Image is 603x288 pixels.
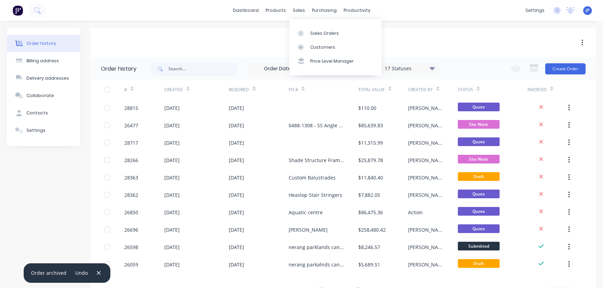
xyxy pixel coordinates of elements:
[458,224,500,233] span: Quote
[229,191,244,199] div: [DATE]
[458,172,500,181] span: Draft
[229,226,244,233] div: [DATE]
[229,87,249,93] div: Required
[408,261,444,268] div: [PERSON_NAME]
[527,87,547,93] div: Invoiced
[458,80,527,99] div: Status
[358,243,380,251] div: $8,246.57
[340,5,374,16] div: productivity
[164,174,180,181] div: [DATE]
[289,226,328,233] div: [PERSON_NAME]
[7,35,80,52] button: Order history
[358,261,380,268] div: $5,689.51
[289,243,344,251] div: nerang parklands cant use
[358,104,376,112] div: $110.00
[458,242,500,250] span: Submitted
[308,5,340,16] div: purchasing
[229,261,244,268] div: [DATE]
[229,243,244,251] div: [DATE]
[408,226,444,233] div: [PERSON_NAME]
[229,174,244,181] div: [DATE]
[358,226,386,233] div: $258,480.42
[164,261,180,268] div: [DATE]
[458,155,500,163] span: Site Work
[124,80,164,99] div: #
[586,7,589,14] span: JP
[7,70,80,87] button: Delivery addresses
[458,120,500,129] span: Site Work
[408,104,444,112] div: [PERSON_NAME]
[527,80,567,99] div: Invoiced
[164,80,229,99] div: Created
[358,139,383,146] div: $11,315.99
[229,139,244,146] div: [DATE]
[164,87,183,93] div: Created
[289,5,308,16] div: sales
[124,87,127,93] div: #
[124,209,138,216] div: 26850
[31,269,66,277] div: Order archived
[289,54,382,68] a: Price Level Manager
[26,110,48,116] div: Contacts
[124,104,138,112] div: 28815
[124,174,138,181] div: 28363
[408,80,458,99] div: Created By
[124,226,138,233] div: 26696
[229,122,244,129] div: [DATE]
[164,122,180,129] div: [DATE]
[7,52,80,70] button: Billing address
[124,139,138,146] div: 28717
[310,58,354,64] div: Price Level Manager
[229,209,244,216] div: [DATE]
[289,174,336,181] div: Custom Balustrades
[124,243,138,251] div: 26598
[458,207,500,216] span: Quote
[358,122,383,129] div: $85,639.83
[458,190,500,198] span: Quote
[289,209,323,216] div: Aquatic centre
[381,65,439,72] div: 17 Statuses
[289,157,344,164] div: Shade Structure Frames 0488-1338
[358,157,383,164] div: $25,879.78
[229,80,289,99] div: Required
[7,122,80,139] button: Settings
[458,137,500,146] span: Quote
[164,191,180,199] div: [DATE]
[124,157,138,164] div: 28266
[26,93,54,99] div: Collaborate
[289,80,358,99] div: PO #
[408,157,444,164] div: [PERSON_NAME]
[26,127,46,134] div: Settings
[458,87,473,93] div: Status
[72,268,92,278] button: Undo
[358,87,385,93] div: Total Value
[408,122,444,129] div: [PERSON_NAME]
[101,65,136,73] div: Order history
[408,87,433,93] div: Created By
[164,104,180,112] div: [DATE]
[248,64,307,74] input: Order Date
[26,58,59,64] div: Billing address
[164,157,180,164] div: [DATE]
[7,87,80,104] button: Collaborate
[310,44,335,50] div: Customers
[164,226,180,233] div: [DATE]
[26,75,69,81] div: Delivery addresses
[289,26,382,40] a: Sales Orders
[289,87,298,93] div: PO #
[289,40,382,54] a: Customers
[458,103,500,111] span: Quote
[289,191,342,199] div: Heaslop Stair Stringers
[408,174,444,181] div: [PERSON_NAME]
[124,261,138,268] div: 26059
[408,209,423,216] div: Action
[289,261,344,268] div: nerang parkalnds cant use
[262,5,289,16] div: products
[358,80,408,99] div: Total Value
[164,209,180,216] div: [DATE]
[545,63,586,74] button: Create Order
[358,174,383,181] div: $11,840.40
[458,259,500,268] span: Draft
[522,5,548,16] div: settings
[124,122,138,129] div: 26477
